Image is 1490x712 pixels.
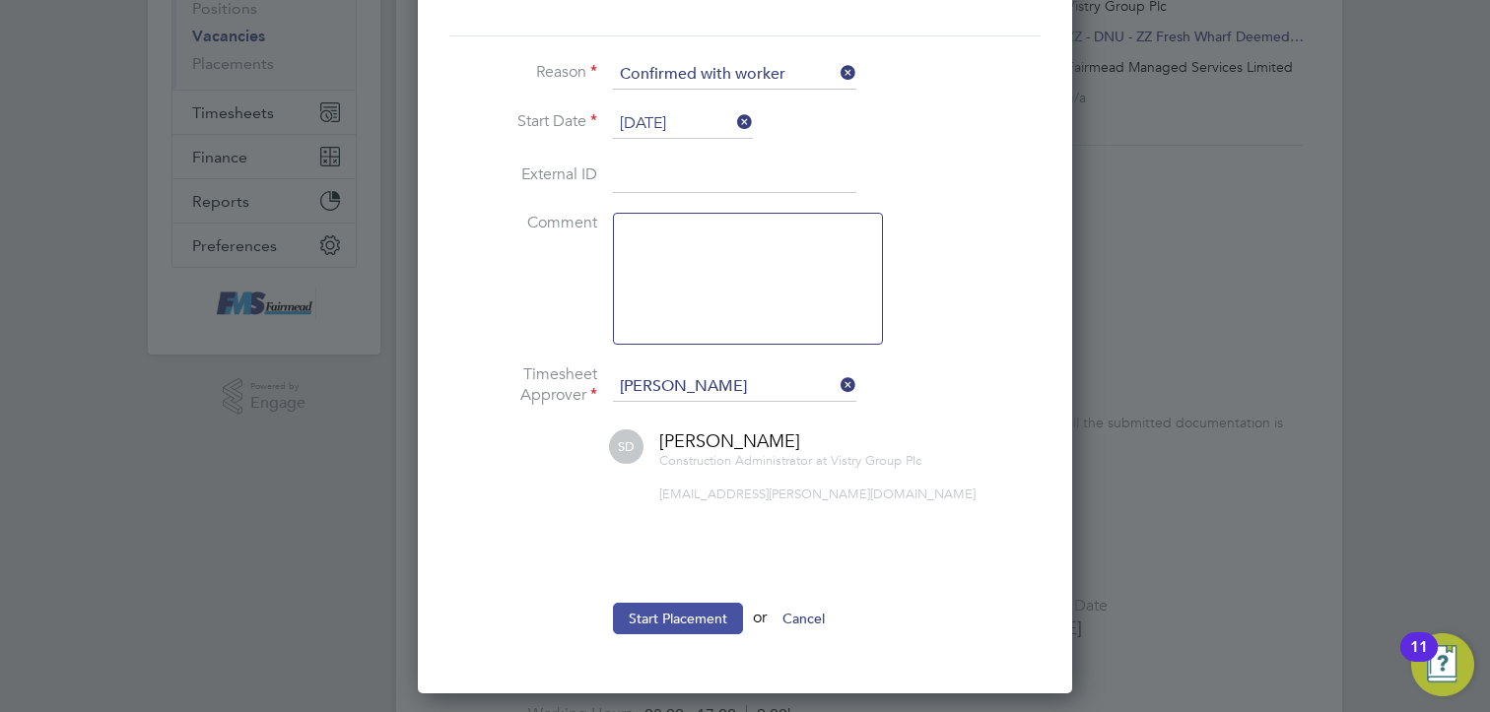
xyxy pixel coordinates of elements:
[609,429,643,464] span: SD
[659,485,976,502] span: [EMAIL_ADDRESS][PERSON_NAME][DOMAIN_NAME]
[1411,633,1474,696] button: Open Resource Center, 11 new notifications
[449,164,597,185] label: External ID
[449,213,597,233] label: Comment
[449,364,597,406] label: Timesheet Approver
[613,603,743,634] button: Start Placement
[659,429,800,452] span: [PERSON_NAME]
[613,60,856,90] input: Select one
[613,372,856,402] input: Search for...
[831,452,921,469] span: Vistry Group Plc
[449,62,597,83] label: Reason
[767,603,841,634] button: Cancel
[449,603,1041,654] li: or
[613,109,753,139] input: Select one
[1410,647,1428,673] div: 11
[449,111,597,132] label: Start Date
[659,452,827,469] span: Construction Administrator at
